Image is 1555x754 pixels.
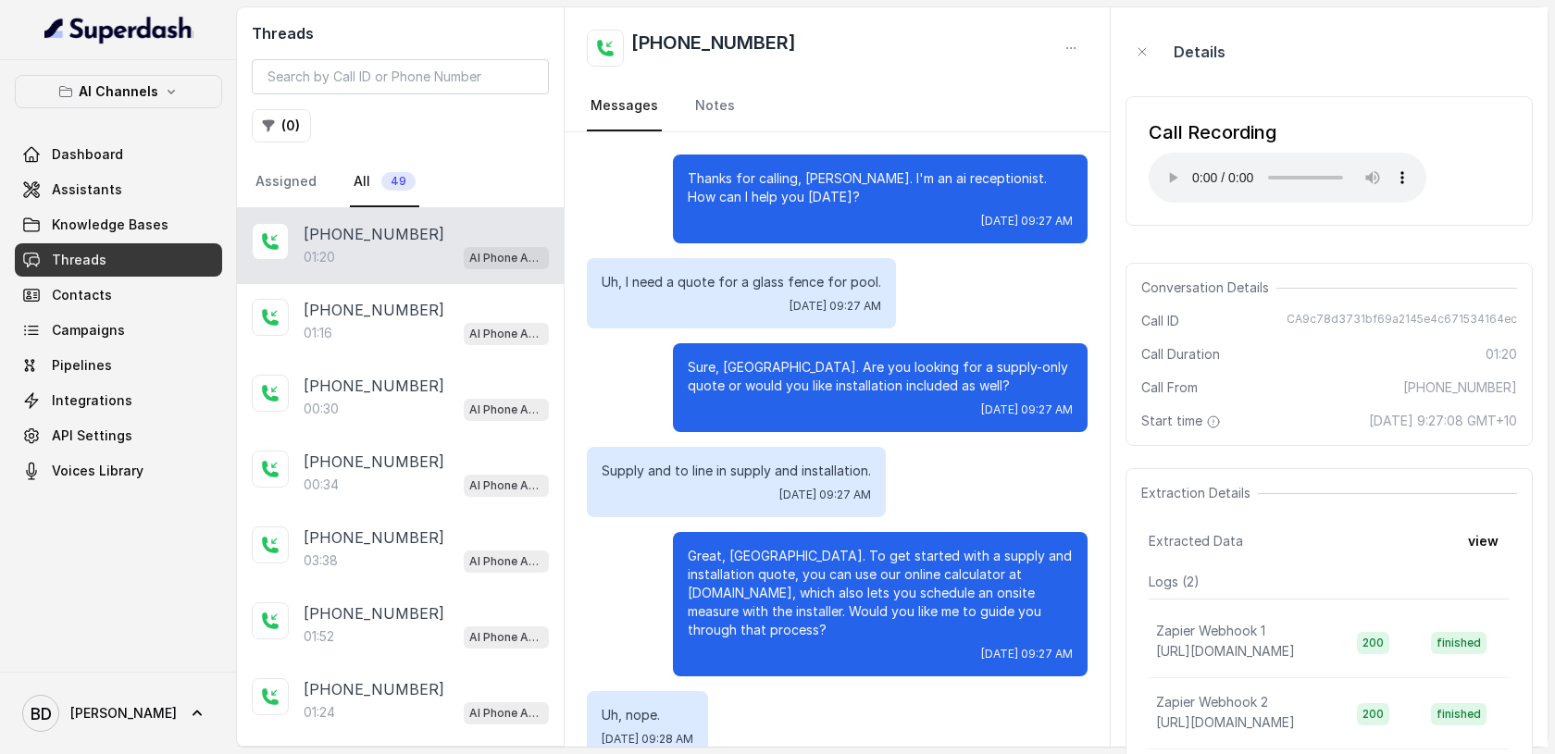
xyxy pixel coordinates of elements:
[631,30,796,67] h2: [PHONE_NUMBER]
[469,249,543,267] p: AI Phone Assistant
[1457,525,1510,558] button: view
[602,462,871,480] p: Supply and to line in supply and installation.
[691,81,739,131] a: Notes
[1369,412,1517,430] span: [DATE] 9:27:08 GMT+10
[981,647,1073,661] span: [DATE] 09:27 AM
[15,454,222,488] a: Voices Library
[252,22,549,44] h2: Threads
[15,419,222,452] a: API Settings
[381,172,416,191] span: 49
[602,273,881,291] p: Uh, I need a quote for a glass fence for pool.
[252,109,311,142] button: (0)
[15,349,222,382] a: Pipelines
[52,145,123,164] span: Dashboard
[1149,532,1243,550] span: Extracted Data
[1141,345,1220,364] span: Call Duration
[779,488,871,502] span: [DATE] 09:27 AM
[1357,632,1389,654] span: 200
[304,248,335,266] p: 01:20
[70,704,177,723] span: [PERSON_NAME]
[15,208,222,241] a: Knowledge Bases
[1431,632,1487,654] span: finished
[252,59,549,94] input: Search by Call ID or Phone Number
[1174,41,1225,63] p: Details
[1403,378,1517,397] span: [PHONE_NUMBER]
[1141,312,1179,330] span: Call ID
[1156,622,1265,640] p: Zapier Webhook 1
[469,325,543,343] p: AI Phone Assistant
[52,462,143,480] span: Voices Library
[52,426,132,445] span: API Settings
[469,476,543,495] p: AI Phone Assistant
[79,80,158,103] p: AI Channels
[1141,278,1276,297] span: Conversation Details
[469,628,543,647] p: AI Phone Assistant
[304,299,444,321] p: [PHONE_NUMBER]
[1141,484,1258,502] span: Extraction Details
[52,216,168,234] span: Knowledge Bases
[304,627,334,646] p: 01:52
[350,157,419,207] a: All49
[587,81,662,131] a: Messages
[602,706,693,724] p: Uh, nope.
[52,321,125,340] span: Campaigns
[304,678,444,700] p: [PHONE_NUMBER]
[44,15,193,44] img: light.svg
[52,356,112,375] span: Pipelines
[304,451,444,473] p: [PHONE_NUMBER]
[1141,378,1198,397] span: Call From
[15,314,222,347] a: Campaigns
[469,704,543,723] p: AI Phone Assistant
[1149,119,1426,145] div: Call Recording
[52,286,112,304] span: Contacts
[31,704,52,723] text: BD
[981,402,1073,417] span: [DATE] 09:27 AM
[15,75,222,108] button: AI Channels
[1431,703,1487,725] span: finished
[252,157,549,207] nav: Tabs
[15,138,222,171] a: Dashboard
[15,687,222,739] a: [PERSON_NAME]
[15,173,222,206] a: Assistants
[1156,714,1295,730] span: [URL][DOMAIN_NAME]
[587,81,1088,131] nav: Tabs
[304,400,339,418] p: 00:30
[981,214,1073,229] span: [DATE] 09:27 AM
[304,375,444,397] p: [PHONE_NUMBER]
[688,169,1073,206] p: Thanks for calling, [PERSON_NAME]. I'm an ai receptionist. How can I help you [DATE]?
[304,324,332,342] p: 01:16
[1149,573,1510,591] p: Logs ( 2 )
[252,157,320,207] a: Assigned
[304,703,335,722] p: 01:24
[15,384,222,417] a: Integrations
[602,732,693,747] span: [DATE] 09:28 AM
[469,552,543,571] p: AI Phone Assistant
[1156,693,1268,711] p: Zapier Webhook 2
[469,401,543,419] p: AI Phone Assistant
[1287,312,1517,330] span: CA9c78d3731bf69a2145e4c671534164ec
[790,299,881,314] span: [DATE] 09:27 AM
[304,476,339,494] p: 00:34
[1156,643,1295,659] span: [URL][DOMAIN_NAME]
[1486,345,1517,364] span: 01:20
[1141,412,1225,430] span: Start time
[304,602,444,624] p: [PHONE_NUMBER]
[688,358,1073,395] p: Sure, [GEOGRAPHIC_DATA]. Are you looking for a supply-only quote or would you like installation i...
[1149,153,1426,203] audio: Your browser does not support the audio element.
[1357,703,1389,725] span: 200
[688,547,1073,639] p: Great, [GEOGRAPHIC_DATA]. To get started with a supply and installation quote, you can use our on...
[52,180,122,199] span: Assistants
[304,551,338,570] p: 03:38
[304,526,444,549] p: [PHONE_NUMBER]
[15,278,222,312] a: Contacts
[304,223,444,245] p: [PHONE_NUMBER]
[52,391,132,410] span: Integrations
[52,251,106,269] span: Threads
[15,243,222,277] a: Threads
